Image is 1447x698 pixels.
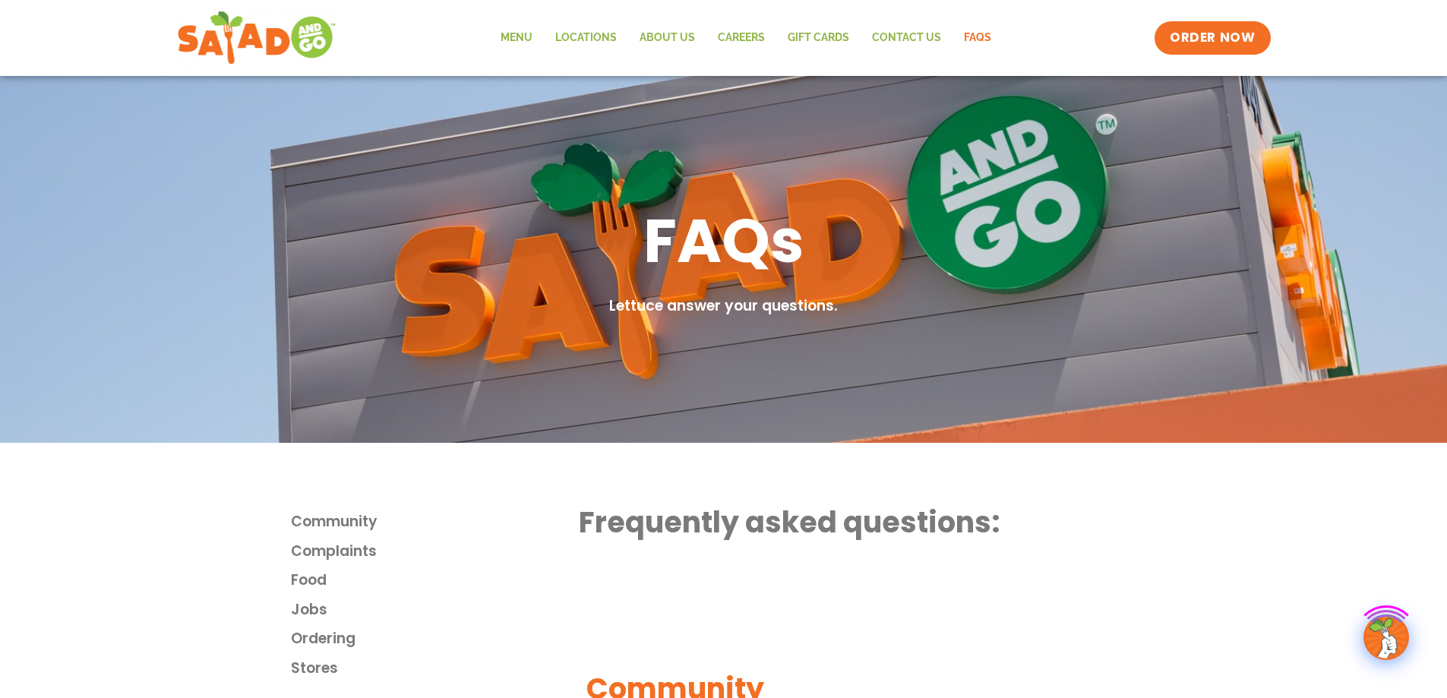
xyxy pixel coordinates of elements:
[861,21,953,55] a: Contact Us
[291,628,580,650] a: Ordering
[291,599,580,621] a: Jobs
[544,21,628,55] a: Locations
[1155,21,1270,55] a: ORDER NOW
[291,628,355,650] span: Ordering
[291,541,377,563] span: Complaints
[291,541,580,563] a: Complaints
[1170,29,1255,47] span: ORDER NOW
[643,201,804,280] h1: FAQs
[291,511,580,533] a: Community
[177,8,337,68] img: new-SAG-logo-768×292
[609,295,838,317] h2: Lettuce answer your questions.
[706,21,776,55] a: Careers
[489,21,544,55] a: Menu
[579,504,1156,541] h2: Frequently asked questions:
[291,599,327,621] span: Jobs
[628,21,706,55] a: About Us
[489,21,1003,55] nav: Menu
[291,658,580,680] a: Stores
[291,570,327,592] span: Food
[776,21,861,55] a: GIFT CARDS
[291,511,378,533] span: Community
[953,21,1003,55] a: FAQs
[291,570,580,592] a: Food
[291,658,338,680] span: Stores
